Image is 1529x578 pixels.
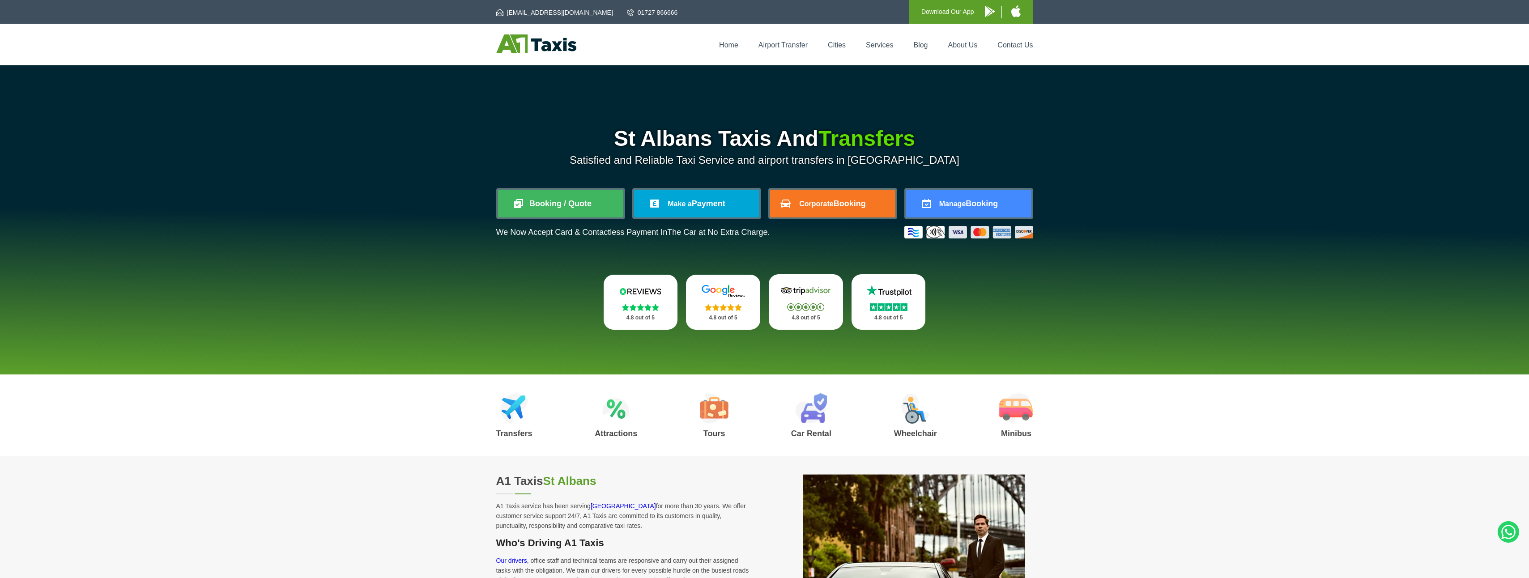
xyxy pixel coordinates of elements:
[696,285,750,298] img: Google
[501,393,528,424] img: Airport Transfers
[496,474,754,488] h2: A1 Taxis
[543,474,596,488] span: St Albans
[1011,5,1021,17] img: A1 Taxis iPhone App
[913,41,928,49] a: Blog
[496,128,1033,149] h1: St Albans Taxis And
[901,393,930,424] img: Wheelchair
[791,429,831,438] h3: Car Rental
[700,393,728,424] img: Tours
[787,303,824,311] img: Stars
[939,200,966,208] span: Manage
[870,303,907,311] img: Stars
[779,312,833,323] p: 4.8 out of 5
[634,190,759,217] a: Make aPayment
[985,6,995,17] img: A1 Taxis Android App
[705,304,742,311] img: Stars
[604,275,678,330] a: Reviews.io Stars 4.8 out of 5
[861,312,916,323] p: 4.8 out of 5
[496,557,527,564] a: Our drivers
[627,8,678,17] a: 01727 866666
[498,190,623,217] a: Booking / Quote
[622,304,659,311] img: Stars
[496,228,770,237] p: We Now Accept Card & Contactless Payment In
[769,274,843,330] a: Tripadvisor Stars 4.8 out of 5
[862,284,916,297] img: Trustpilot
[595,429,637,438] h3: Attractions
[799,200,833,208] span: Corporate
[591,502,656,510] a: [GEOGRAPHIC_DATA]
[613,312,668,323] p: 4.8 out of 5
[921,6,974,17] p: Download Our App
[686,275,760,330] a: Google Stars 4.8 out of 5
[496,8,613,17] a: [EMAIL_ADDRESS][DOMAIN_NAME]
[602,393,630,424] img: Attractions
[613,285,667,298] img: Reviews.io
[496,34,576,53] img: A1 Taxis St Albans LTD
[719,41,738,49] a: Home
[795,393,827,424] img: Car Rental
[496,537,754,549] h3: Who's Driving A1 Taxis
[866,41,893,49] a: Services
[496,429,532,438] h3: Transfers
[999,393,1033,424] img: Minibus
[496,501,754,531] p: A1 Taxis service has been serving for more than 30 years. We offer customer service support 24/7,...
[667,228,770,237] span: The Car at No Extra Charge.
[496,154,1033,166] p: Satisfied and Reliable Taxi Service and airport transfers in [GEOGRAPHIC_DATA]
[758,41,808,49] a: Airport Transfer
[999,429,1033,438] h3: Minibus
[770,190,895,217] a: CorporateBooking
[828,41,846,49] a: Cities
[906,190,1031,217] a: ManageBooking
[818,127,915,150] span: Transfers
[948,41,978,49] a: About Us
[904,226,1033,238] img: Credit And Debit Cards
[700,429,728,438] h3: Tours
[894,429,937,438] h3: Wheelchair
[852,274,926,330] a: Trustpilot Stars 4.8 out of 5
[779,284,833,297] img: Tripadvisor
[696,312,750,323] p: 4.8 out of 5
[997,41,1033,49] a: Contact Us
[668,200,691,208] span: Make a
